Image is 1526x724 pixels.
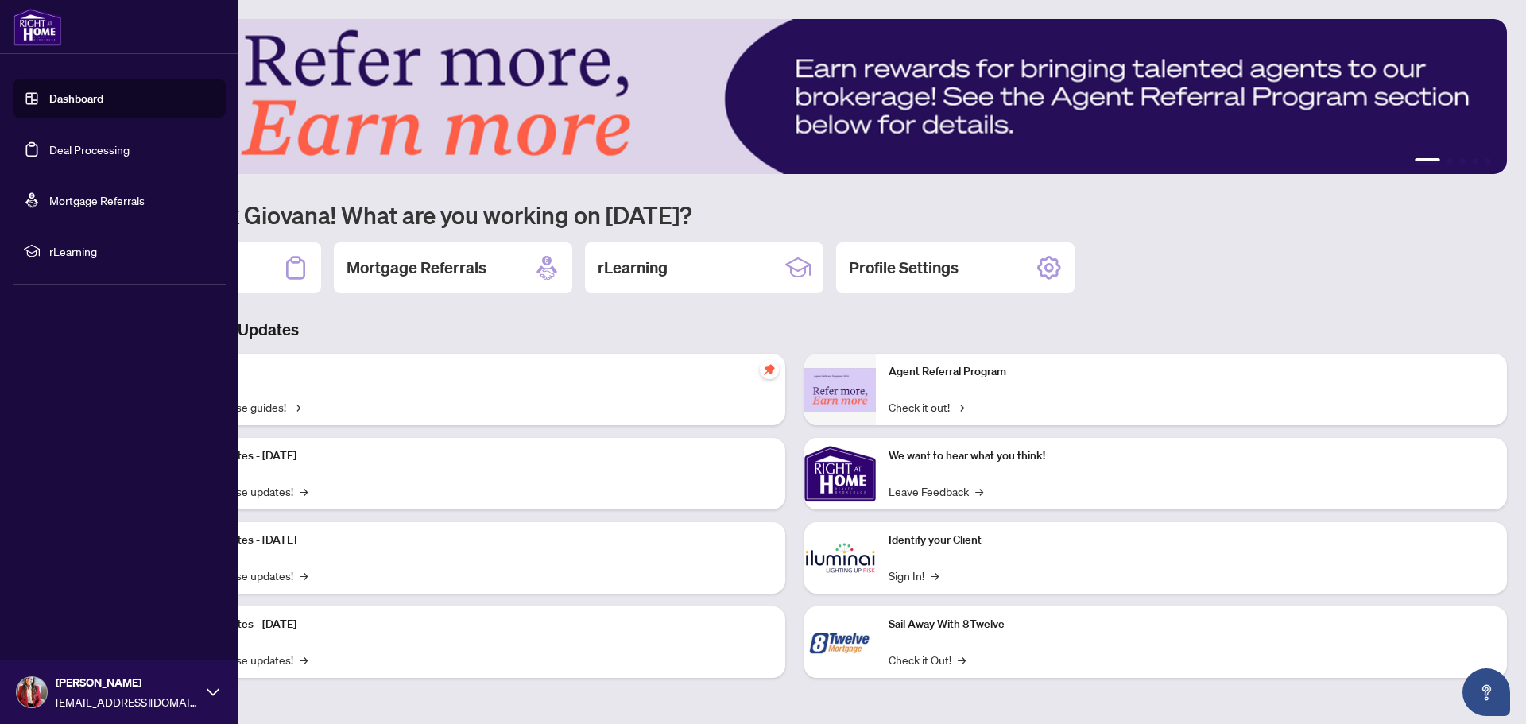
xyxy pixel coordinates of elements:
[167,532,773,549] p: Platform Updates - [DATE]
[598,257,668,279] h2: rLearning
[1447,158,1453,165] button: 2
[83,199,1507,230] h1: Welcome back Giovana! What are you working on [DATE]?
[167,363,773,381] p: Self-Help
[889,567,939,584] a: Sign In!→
[804,368,876,412] img: Agent Referral Program
[889,363,1494,381] p: Agent Referral Program
[849,257,959,279] h2: Profile Settings
[83,19,1507,174] img: Slide 0
[56,674,199,691] span: [PERSON_NAME]
[167,447,773,465] p: Platform Updates - [DATE]
[300,651,308,668] span: →
[889,398,964,416] a: Check it out!→
[49,242,215,260] span: rLearning
[889,447,1494,465] p: We want to hear what you think!
[889,532,1494,549] p: Identify your Client
[49,193,145,207] a: Mortgage Referrals
[49,142,130,157] a: Deal Processing
[49,91,103,106] a: Dashboard
[804,438,876,509] img: We want to hear what you think!
[17,677,47,707] img: Profile Icon
[13,8,62,46] img: logo
[167,616,773,633] p: Platform Updates - [DATE]
[760,360,779,379] span: pushpin
[292,398,300,416] span: →
[804,522,876,594] img: Identify your Client
[889,482,983,500] a: Leave Feedback→
[975,482,983,500] span: →
[1462,668,1510,716] button: Open asap
[804,606,876,678] img: Sail Away With 8Twelve
[300,567,308,584] span: →
[347,257,486,279] h2: Mortgage Referrals
[83,319,1507,341] h3: Brokerage & Industry Updates
[958,651,966,668] span: →
[1415,158,1440,165] button: 1
[1472,158,1478,165] button: 4
[56,693,199,710] span: [EMAIL_ADDRESS][DOMAIN_NAME]
[889,616,1494,633] p: Sail Away With 8Twelve
[956,398,964,416] span: →
[300,482,308,500] span: →
[889,651,966,668] a: Check it Out!→
[1459,158,1466,165] button: 3
[1485,158,1491,165] button: 5
[931,567,939,584] span: →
